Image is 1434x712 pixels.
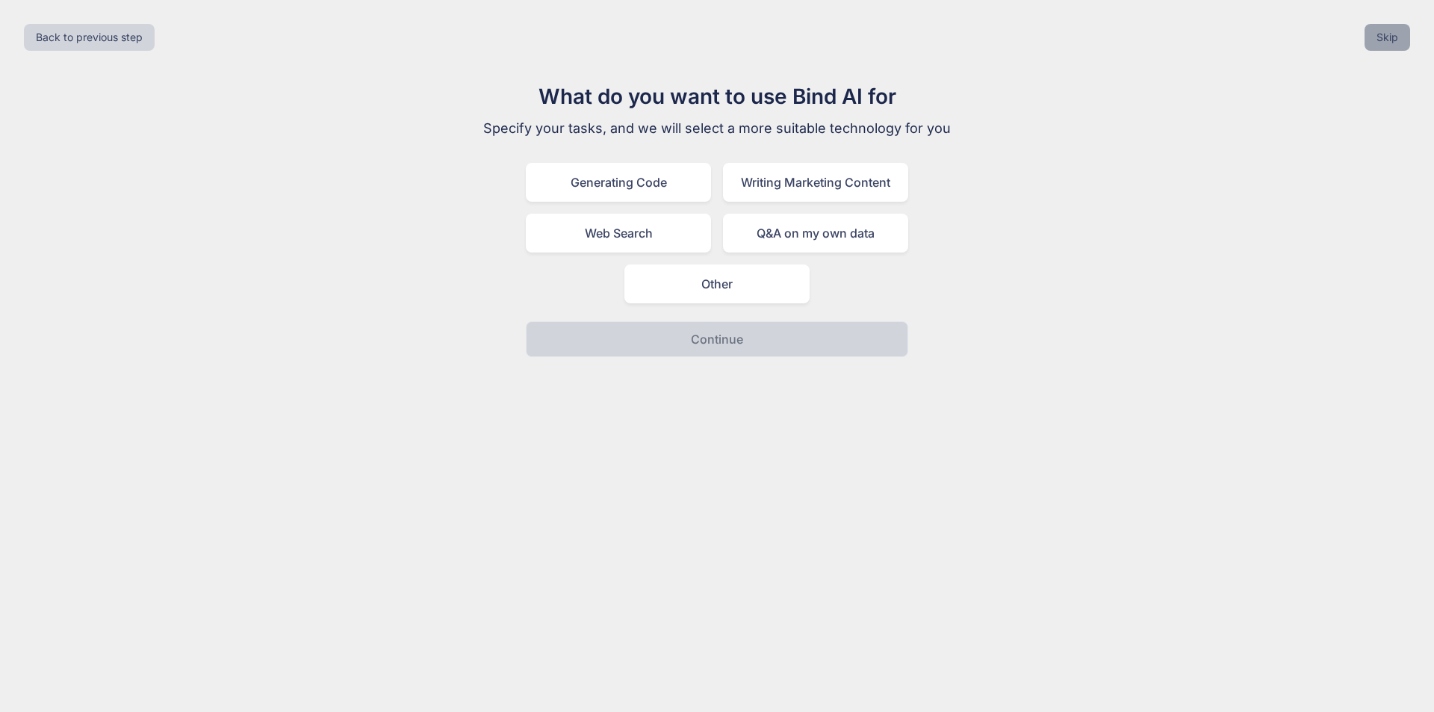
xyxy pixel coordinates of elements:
p: Continue [691,330,743,348]
h1: What do you want to use Bind AI for [466,81,968,112]
div: Generating Code [526,163,711,202]
p: Specify your tasks, and we will select a more suitable technology for you [466,118,968,139]
div: Writing Marketing Content [723,163,908,202]
div: Web Search [526,214,711,253]
div: Other [624,264,810,303]
button: Continue [526,321,908,357]
button: Back to previous step [24,24,155,51]
button: Skip [1365,24,1410,51]
div: Q&A on my own data [723,214,908,253]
